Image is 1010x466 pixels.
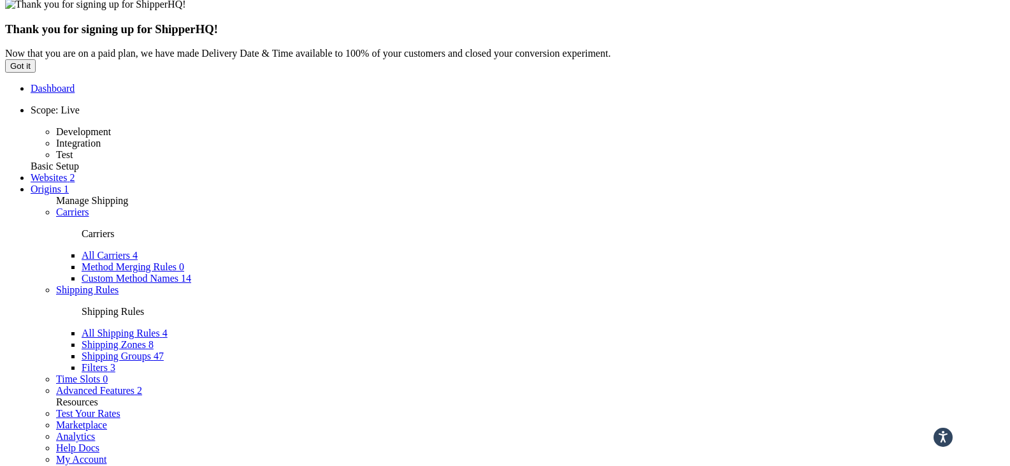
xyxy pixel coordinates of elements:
li: Shipping Groups [82,351,1005,362]
li: Carriers [56,207,1005,284]
div: Now that you are on a paid plan, we have made Delivery Date & Time available to 100% of your cust... [5,48,1005,59]
p: Shipping Rules [82,306,1005,317]
span: 2 [137,385,142,396]
span: 0 [103,374,108,384]
h3: Thank you for signing up for ShipperHQ! [5,22,1005,36]
a: Carriers [56,207,89,217]
span: Shipping Zones [82,339,146,350]
span: Development [56,126,111,137]
li: Development [56,126,1005,138]
li: Custom Method Names [82,273,1005,284]
span: Scope: Live [31,105,80,115]
span: 8 [148,339,154,350]
li: All Carriers [82,250,1005,261]
a: Custom Method Names 14 [82,273,191,284]
li: Shipping Rules [56,284,1005,374]
span: Websites [31,172,67,183]
span: 2 [69,172,75,183]
a: Shipping Rules [56,284,119,295]
a: All Carriers 4 [82,250,138,261]
li: Advanced Features [56,385,1005,397]
span: Filters [82,362,108,373]
span: Origins [31,184,61,194]
li: Shipping Zones [82,339,1005,351]
a: Websites 2 [31,172,75,183]
div: Resources [56,397,1005,408]
a: Analytics [56,431,95,442]
a: Advanced Features 2 [56,385,142,396]
li: Origins [31,184,1005,195]
span: Method Merging Rules [82,261,177,272]
li: Help Docs [56,442,1005,454]
span: Test [56,149,73,160]
span: Advanced Features [56,385,134,396]
a: Shipping Groups 47 [82,351,164,361]
div: Manage Shipping [56,195,1005,207]
a: Help Docs [56,442,99,453]
span: All Shipping Rules [82,328,160,339]
a: Method Merging Rules 0 [82,261,184,272]
span: Time Slots [56,374,100,384]
li: Integration [56,138,1005,149]
span: Shipping Groups [82,351,151,361]
span: 47 [154,351,164,361]
span: 1 [64,184,69,194]
span: All Carriers [82,250,130,261]
a: Dashboard [31,83,75,94]
li: Test [56,149,1005,161]
span: 0 [179,261,184,272]
a: Filters 3 [82,362,115,373]
li: Websites [31,172,1005,184]
p: Carriers [82,228,1005,240]
span: Custom Method Names [82,273,178,284]
li: Method Merging Rules [82,261,1005,273]
span: 4 [162,328,168,339]
span: Integration [56,138,101,149]
li: Test Your Rates [56,408,1005,419]
span: 3 [110,362,115,373]
a: Origins 1 [31,184,69,194]
li: Marketplace [56,419,1005,431]
li: Dashboard [31,83,1005,94]
span: 14 [181,273,191,284]
span: 4 [133,250,138,261]
button: Got it [5,59,36,73]
li: Time Slots [56,374,1005,385]
a: Test Your Rates [56,408,120,419]
a: My Account [56,454,107,465]
li: Filters [82,362,1005,374]
a: Time Slots 0 [56,374,108,384]
li: Analytics [56,431,1005,442]
a: All Shipping Rules 4 [82,328,168,339]
a: Marketplace [56,419,107,430]
div: Basic Setup [31,161,1005,172]
a: Shipping Zones 8 [82,339,154,350]
li: All Shipping Rules [82,328,1005,339]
